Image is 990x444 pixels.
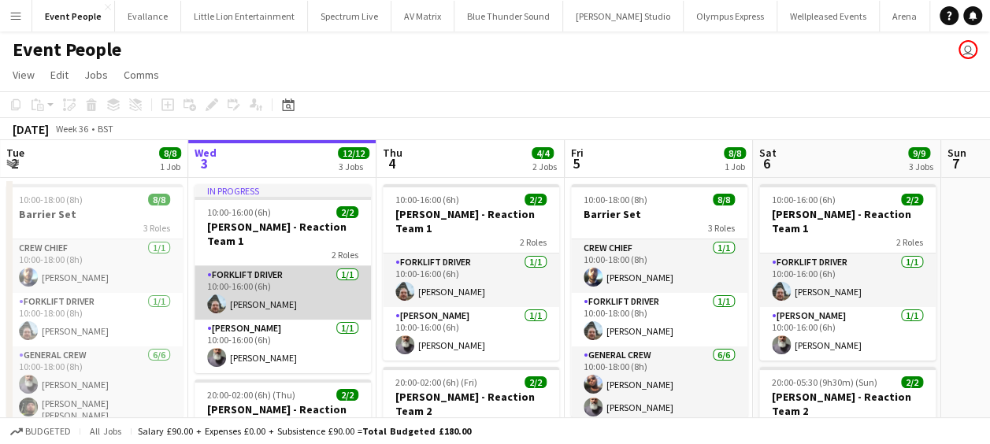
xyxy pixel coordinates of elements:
span: 20:00-02:00 (6h) (Thu) [207,389,295,401]
h3: [PERSON_NAME] - Reaction Team 1 [759,207,936,235]
app-job-card: 10:00-18:00 (8h)8/8Barrier Set3 RolesCrew Chief1/110:00-18:00 (8h)[PERSON_NAME]Forklift Driver1/1... [6,184,183,417]
span: Comms [124,68,159,82]
h3: [PERSON_NAME] - Reaction Team 2 [383,390,559,418]
span: All jobs [87,425,124,437]
span: Budgeted [25,426,71,437]
span: Wed [195,146,217,160]
span: Sun [947,146,966,160]
span: 2/2 [525,194,547,205]
div: [DATE] [13,121,49,137]
h3: Barrier Set [571,207,747,221]
app-job-card: 10:00-16:00 (6h)2/2[PERSON_NAME] - Reaction Team 12 RolesForklift Driver1/110:00-16:00 (6h)[PERSO... [383,184,559,361]
span: 2 Roles [520,236,547,248]
button: AV Matrix [391,1,454,31]
span: 3 Roles [708,222,735,234]
button: Blue Thunder Sound [454,1,563,31]
app-card-role: Forklift Driver1/110:00-18:00 (8h)[PERSON_NAME] [6,293,183,346]
span: 2 Roles [896,236,923,248]
button: Budgeted [8,423,73,440]
span: 2/2 [901,194,923,205]
button: Little Lion Entertainment [181,1,308,31]
app-card-role: [PERSON_NAME]1/110:00-16:00 (6h)[PERSON_NAME] [195,320,371,373]
div: 1 Job [160,161,180,172]
div: 3 Jobs [339,161,369,172]
h3: [PERSON_NAME] - Reaction Team 1 [195,220,371,248]
a: View [6,65,41,85]
button: [PERSON_NAME] Studio [563,1,684,31]
span: 12/12 [338,147,369,159]
span: 2/2 [336,206,358,218]
span: 2/2 [901,376,923,388]
span: View [13,68,35,82]
span: Fri [571,146,584,160]
app-job-card: In progress10:00-16:00 (6h)2/2[PERSON_NAME] - Reaction Team 12 RolesForklift Driver1/110:00-16:00... [195,184,371,373]
button: Evallance [115,1,181,31]
span: 2 [4,154,24,172]
button: Wellpleased Events [777,1,880,31]
span: 10:00-18:00 (8h) [19,194,83,205]
span: Tue [6,146,24,160]
app-user-avatar: Dominic Riley [958,40,977,59]
span: 8/8 [159,147,181,159]
app-card-role: Forklift Driver1/110:00-16:00 (6h)[PERSON_NAME] [195,266,371,320]
span: 4/4 [532,147,554,159]
app-job-card: 10:00-16:00 (6h)2/2[PERSON_NAME] - Reaction Team 12 RolesForklift Driver1/110:00-16:00 (6h)[PERSO... [759,184,936,361]
span: 5 [569,154,584,172]
div: 3 Jobs [909,161,933,172]
app-card-role: Forklift Driver1/110:00-16:00 (6h)[PERSON_NAME] [759,253,936,307]
button: Spectrum Live [308,1,391,31]
span: Total Budgeted £180.00 [362,425,471,437]
span: 10:00-16:00 (6h) [395,194,459,205]
span: Edit [50,68,69,82]
h1: Event People [13,38,121,61]
app-card-role: Crew Chief1/110:00-18:00 (8h)[PERSON_NAME] [6,239,183,293]
a: Comms [117,65,165,85]
span: 6 [757,154,777,172]
span: Sat [759,146,777,160]
span: 4 [380,154,402,172]
div: BST [98,123,113,135]
span: Thu [383,146,402,160]
span: 20:00-02:00 (6h) (Fri) [395,376,477,388]
button: Olympus Express [684,1,777,31]
span: Jobs [84,68,108,82]
span: 2/2 [336,389,358,401]
span: 2 Roles [332,249,358,261]
a: Jobs [78,65,114,85]
app-card-role: [PERSON_NAME]1/110:00-16:00 (6h)[PERSON_NAME] [383,307,559,361]
span: 10:00-16:00 (6h) [207,206,271,218]
span: Week 36 [52,123,91,135]
app-job-card: 10:00-18:00 (8h)8/8Barrier Set3 RolesCrew Chief1/110:00-18:00 (8h)[PERSON_NAME]Forklift Driver1/1... [571,184,747,417]
h3: [PERSON_NAME] - Reaction Team 1 [383,207,559,235]
app-card-role: Crew Chief1/110:00-18:00 (8h)[PERSON_NAME] [571,239,747,293]
span: 3 [192,154,217,172]
div: In progress [195,184,371,197]
h3: Barrier Set [6,207,183,221]
app-card-role: Forklift Driver1/110:00-18:00 (8h)[PERSON_NAME] [571,293,747,346]
h3: [PERSON_NAME] - Reaction Team 2 [759,390,936,418]
span: 8/8 [713,194,735,205]
span: 7 [945,154,966,172]
span: 10:00-18:00 (8h) [584,194,647,205]
div: 1 Job [725,161,745,172]
span: 10:00-16:00 (6h) [772,194,836,205]
span: 20:00-05:30 (9h30m) (Sun) [772,376,877,388]
a: Edit [44,65,75,85]
h3: [PERSON_NAME] - Reaction Team 2 [195,402,371,431]
div: 2 Jobs [532,161,557,172]
div: Salary £90.00 + Expenses £0.00 + Subsistence £90.00 = [138,425,471,437]
span: 9/9 [908,147,930,159]
span: 3 Roles [143,222,170,234]
button: Arena [880,1,930,31]
app-card-role: [PERSON_NAME]1/110:00-16:00 (6h)[PERSON_NAME] [759,307,936,361]
button: Event People [32,1,115,31]
app-card-role: Forklift Driver1/110:00-16:00 (6h)[PERSON_NAME] [383,253,559,307]
span: 8/8 [724,147,746,159]
span: 2/2 [525,376,547,388]
span: 8/8 [148,194,170,205]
